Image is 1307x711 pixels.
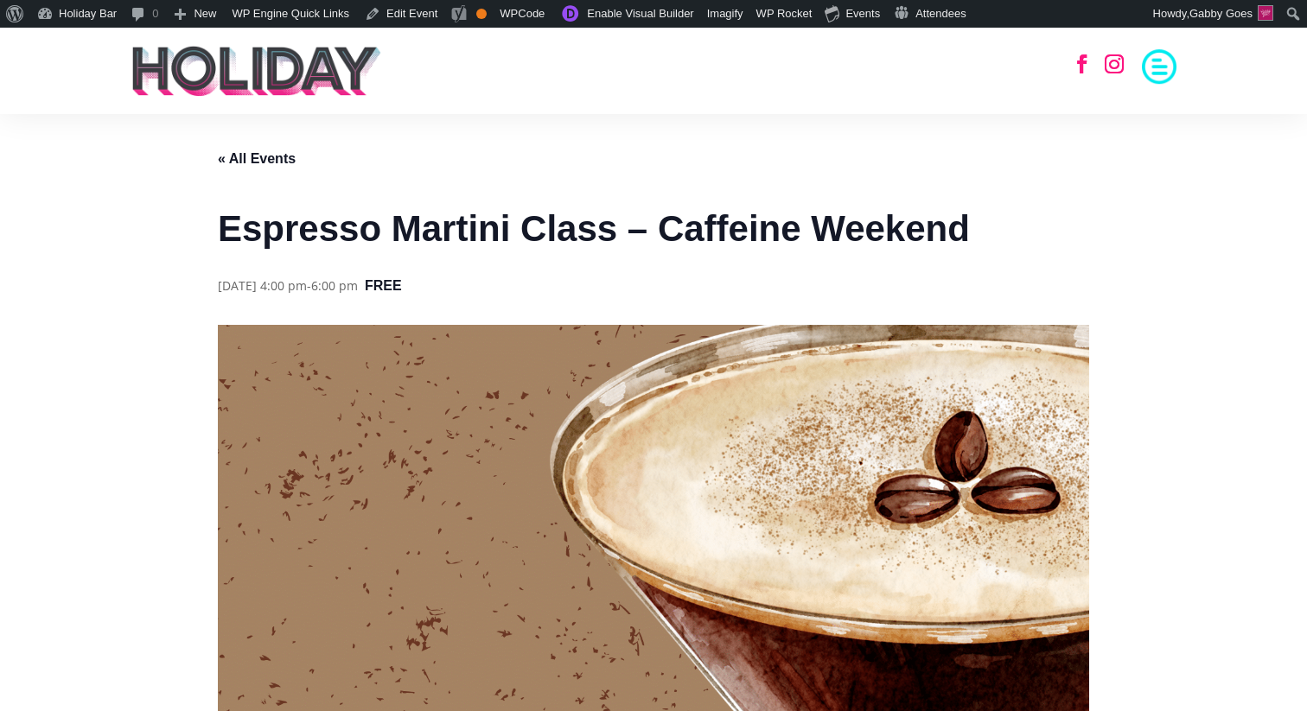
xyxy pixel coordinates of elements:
[1095,45,1133,83] a: Follow on Instagram
[218,277,307,294] span: [DATE] 4:00 pm
[218,276,358,296] div: -
[218,204,1089,254] h1: Espresso Martini Class – Caffeine Weekend
[311,277,358,294] span: 6:00 pm
[1189,7,1253,20] span: Gabby Goes
[365,275,402,297] span: Free
[1063,45,1101,83] a: Follow on Facebook
[476,9,487,19] div: OK
[218,151,296,166] a: « All Events
[131,45,382,97] img: holiday-logo-black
